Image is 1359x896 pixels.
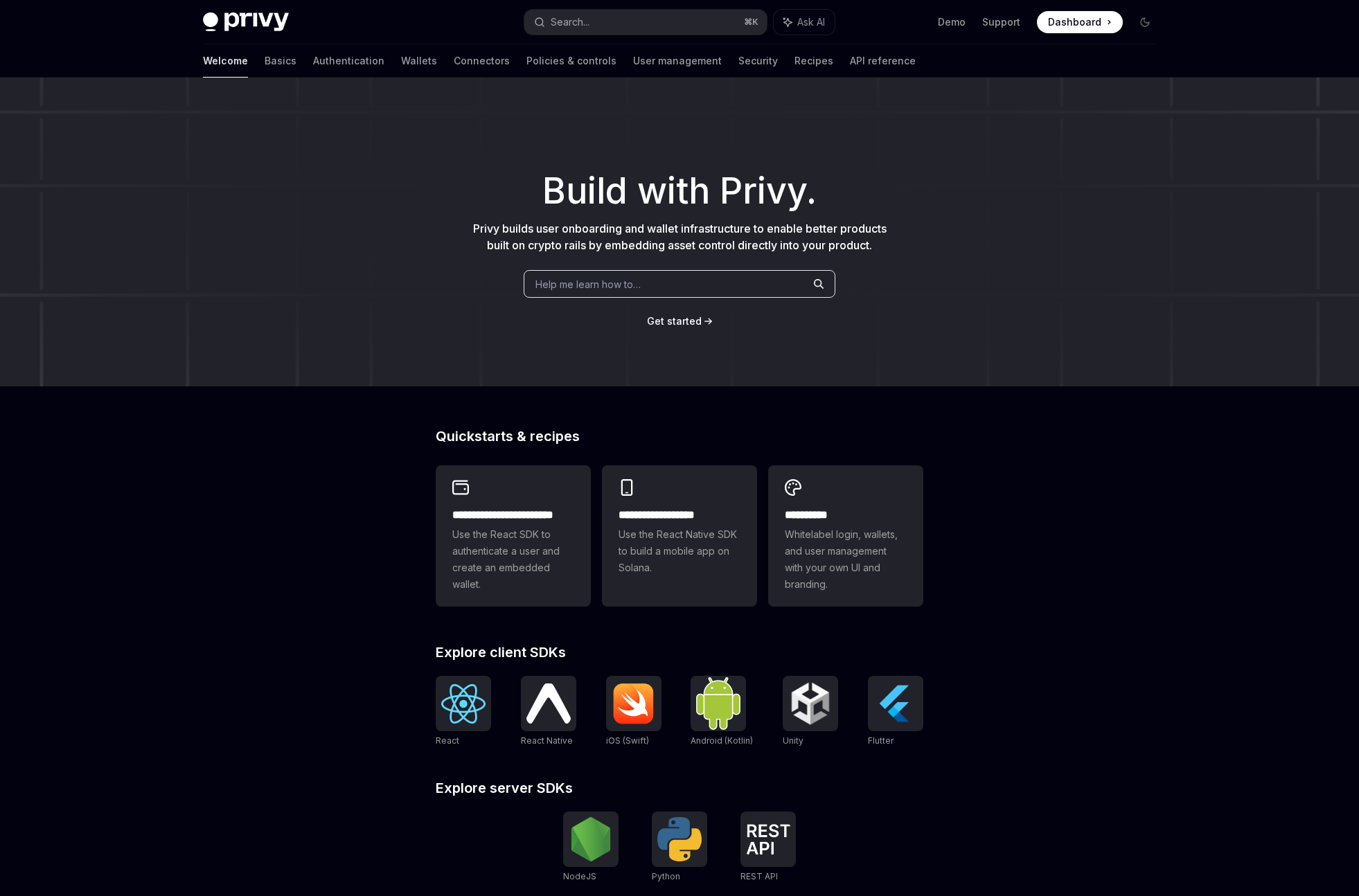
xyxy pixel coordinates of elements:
[982,15,1020,29] a: Support
[441,684,486,724] img: React
[401,44,437,78] a: Wallets
[265,44,296,78] a: Basics
[788,681,833,726] img: Unity
[436,429,580,443] span: Quickstarts & recipes
[785,526,907,593] span: Whitelabel login, wallets, and user management with your own UI and branding.
[454,44,510,78] a: Connectors
[542,179,817,204] span: Build with Privy.
[1037,11,1123,33] a: Dashboard
[1134,11,1156,33] button: Toggle dark mode
[746,824,790,854] img: REST API
[768,465,923,607] a: **** *****Whitelabel login, wallets, and user management with your own UI and branding.
[526,44,616,78] a: Policies & controls
[436,645,566,659] span: Explore client SDKs
[797,15,825,29] span: Ask AI
[794,44,833,78] a: Recipes
[938,15,966,29] a: Demo
[619,526,740,576] span: Use the React Native SDK to build a mobile app on Solana.
[691,735,753,746] span: Android (Kotlin)
[647,314,702,328] a: Get started
[452,526,574,593] span: Use the React SDK to authenticate a user and create an embedded wallet.
[436,781,573,795] span: Explore server SDKs
[436,676,491,748] a: ReactReact
[521,676,576,748] a: React NativeReact Native
[313,44,384,78] a: Authentication
[203,44,248,78] a: Welcome
[873,681,918,726] img: Flutter
[526,683,571,723] img: React Native
[868,676,923,748] a: FlutterFlutter
[647,315,702,327] span: Get started
[850,44,916,78] a: API reference
[563,812,619,884] a: NodeJSNodeJS
[535,277,641,292] span: Help me learn how to…
[633,44,722,78] a: User management
[740,812,796,884] a: REST APIREST API
[551,14,589,30] div: Search...
[868,735,894,746] span: Flutter
[1048,15,1101,29] span: Dashboard
[521,735,573,746] span: React Native
[563,871,596,881] span: NodeJS
[774,10,835,35] button: Ask AI
[783,735,803,746] span: Unity
[606,676,661,748] a: iOS (Swift)iOS (Swift)
[657,817,702,861] img: Python
[783,676,838,748] a: UnityUnity
[744,17,758,28] span: ⌘ K
[524,10,767,35] button: Search...⌘K
[602,465,757,607] a: **** **** **** ***Use the React Native SDK to build a mobile app on Solana.
[738,44,778,78] a: Security
[652,871,680,881] span: Python
[740,871,778,881] span: REST API
[612,683,656,724] img: iOS (Swift)
[569,817,613,861] img: NodeJS
[473,222,887,252] span: Privy builds user onboarding and wallet infrastructure to enable better products built on crypto ...
[652,812,707,884] a: PythonPython
[606,735,649,746] span: iOS (Swift)
[203,12,289,32] img: dark logo
[696,677,740,729] img: Android (Kotlin)
[691,676,753,748] a: Android (Kotlin)Android (Kotlin)
[436,735,459,746] span: React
